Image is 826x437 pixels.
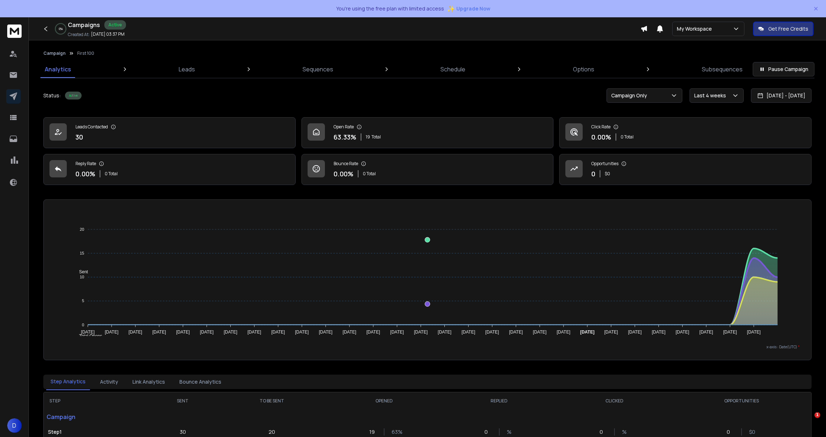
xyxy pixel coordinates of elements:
button: Get Free Credits [753,22,813,36]
p: 30 [180,428,186,436]
p: Get Free Credits [768,25,808,32]
button: [DATE] - [DATE] [751,88,812,103]
p: Leads [179,65,195,74]
tspan: [DATE] [462,330,475,335]
th: CLICKED [557,392,672,410]
div: Active [65,92,82,100]
a: Bounce Rate0.00%0 Total [301,154,554,185]
button: Campaign [43,50,66,56]
tspan: [DATE] [200,330,214,335]
button: ✨Upgrade Now [447,1,490,16]
tspan: [DATE] [176,330,190,335]
p: Subsequences [702,65,743,74]
tspan: [DATE] [652,330,666,335]
a: Analytics [40,61,75,78]
p: Reply Rate [75,161,96,167]
p: Open Rate [334,124,354,130]
iframe: Intercom live chat [800,412,817,429]
button: Link Analytics [128,374,169,390]
tspan: 20 [80,227,84,231]
a: Open Rate63.33%19Total [301,117,554,148]
th: REPLIED [442,392,557,410]
span: ✨ [447,4,455,14]
button: Bounce Analytics [175,374,226,390]
p: 20 [269,428,275,436]
span: Total [371,134,381,140]
tspan: [DATE] [438,330,452,335]
button: D [7,418,22,433]
a: Leads [174,61,199,78]
tspan: [DATE] [129,330,142,335]
p: Sequences [303,65,333,74]
a: Reply Rate0.00%0 Total [43,154,296,185]
button: Pause Campaign [753,62,814,76]
span: 19 [366,134,370,140]
p: $ 0 [605,171,610,177]
span: Total Opens [74,334,102,339]
p: Campaign Only [611,92,650,99]
tspan: [DATE] [81,330,95,335]
tspan: [DATE] [676,330,690,335]
tspan: [DATE] [105,330,118,335]
p: Leads Contacted [75,124,108,130]
span: Sent [74,269,88,274]
tspan: [DATE] [509,330,523,335]
p: 19 [369,428,377,436]
a: Sequences [298,61,338,78]
p: 0.00 % [75,169,95,179]
tspan: 0 [82,323,84,327]
p: Created At: [68,32,90,37]
a: Subsequences [697,61,747,78]
p: 0 Total [363,171,376,177]
a: Leads Contacted30 [43,117,296,148]
tspan: [DATE] [747,330,761,335]
tspan: [DATE] [533,330,547,335]
h1: Campaigns [68,21,100,29]
tspan: [DATE] [271,330,285,335]
p: 30 [75,132,83,142]
div: Active [104,20,126,30]
button: Step Analytics [46,374,90,390]
th: TO BE SENT [218,392,326,410]
p: 0 Total [105,171,118,177]
p: 0 % [59,27,63,31]
p: You're using the free plan with limited access [336,5,444,12]
button: Activity [96,374,122,390]
tspan: [DATE] [295,330,309,335]
tspan: [DATE] [557,330,570,335]
th: STEP [44,392,148,410]
p: 0 [591,169,595,179]
p: Analytics [45,65,71,74]
p: % [622,428,629,436]
p: % [507,428,514,436]
p: [DATE] 03:37 PM [91,31,125,37]
p: Click Rate [591,124,610,130]
tspan: [DATE] [580,330,595,335]
p: Last 4 weeks [694,92,729,99]
a: Options [569,61,599,78]
tspan: [DATE] [604,330,618,335]
p: My Workspace [677,25,715,32]
tspan: [DATE] [343,330,356,335]
tspan: [DATE] [224,330,238,335]
tspan: 5 [82,299,84,303]
th: SENT [148,392,218,410]
span: 1 [814,412,820,418]
p: 0 [484,428,492,436]
span: Upgrade Now [456,5,490,12]
p: 0 Total [621,134,634,140]
p: 0 [727,428,734,436]
p: 0 [600,428,607,436]
tspan: [DATE] [152,330,166,335]
p: 63 % [392,428,399,436]
tspan: [DATE] [628,330,642,335]
p: 63.33 % [334,132,356,142]
tspan: [DATE] [723,330,737,335]
tspan: [DATE] [414,330,428,335]
tspan: 10 [80,275,84,279]
tspan: 15 [80,251,84,255]
tspan: [DATE] [366,330,380,335]
a: Click Rate0.00%0 Total [559,117,812,148]
th: OPPORTUNITIES [672,392,811,410]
